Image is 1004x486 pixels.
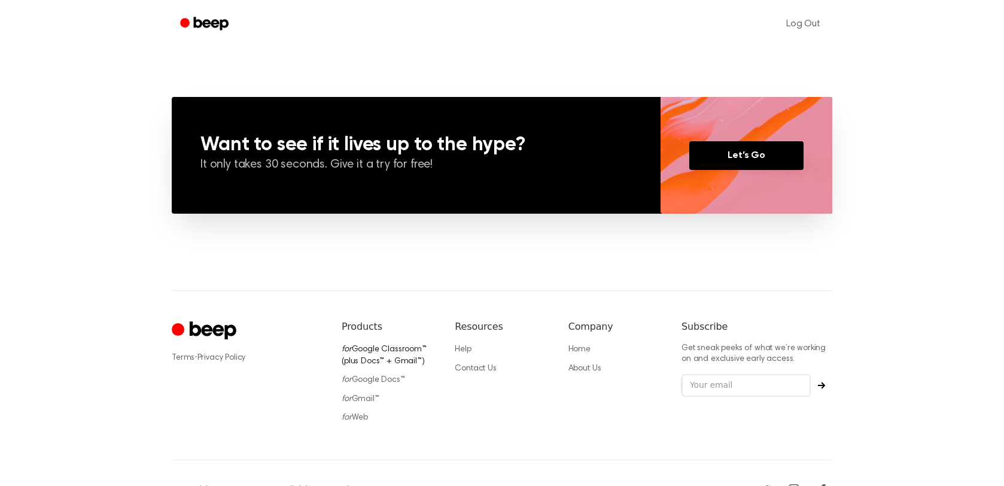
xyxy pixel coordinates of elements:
p: It only takes 30 seconds. Give it a try for free! [200,157,632,174]
a: Help [455,345,471,354]
i: for [342,395,352,403]
p: Get sneak peeks of what we’re working on and exclusive early access. [681,344,832,364]
a: forWeb [342,414,368,422]
h6: Subscribe [681,320,832,334]
a: Cruip [172,320,239,343]
i: for [342,345,352,354]
a: forGmail™ [342,395,379,403]
a: About Us [568,364,601,373]
a: Log Out [774,10,832,38]
a: Let’s Go [689,141,804,170]
a: Home [568,345,591,354]
div: · [172,352,323,364]
i: for [342,414,352,422]
a: Beep [172,13,239,36]
h6: Products [342,320,436,334]
h6: Resources [455,320,549,334]
a: Contact Us [455,364,496,373]
a: Privacy Policy [197,354,246,362]
a: forGoogle Classroom™ (plus Docs™ + Gmail™) [342,345,427,366]
h6: Company [568,320,662,334]
button: Subscribe [811,382,832,389]
i: for [342,376,352,384]
a: Terms [172,354,194,362]
input: Your email [681,374,811,397]
a: forGoogle Docs™ [342,376,405,384]
h3: Want to see if it lives up to the hype? [200,135,632,154]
